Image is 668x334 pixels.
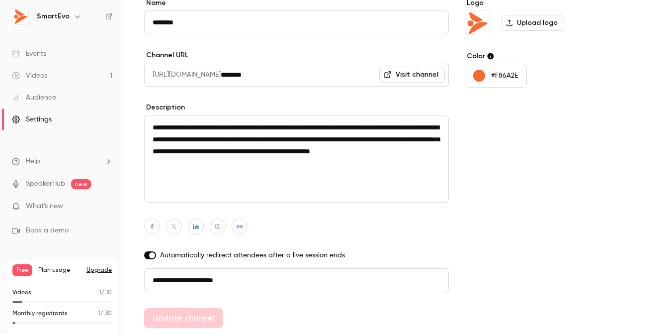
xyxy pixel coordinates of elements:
p: Monthly registrants [12,309,68,318]
div: Videos [12,71,47,81]
img: SmartEvo [12,8,28,24]
span: Plan usage [38,266,81,274]
p: Videos [12,288,31,297]
div: Events [12,49,46,59]
div: Settings [12,114,52,124]
a: SpeakerHub [26,179,65,189]
h6: SmartEvo [37,11,70,21]
span: 1 [99,290,101,296]
span: 1 [98,311,100,317]
span: What's new [26,201,63,212]
span: Book a demo [26,225,69,236]
button: #F86A2E [465,64,527,88]
label: Automatically redirect attendees after a live session ends [144,250,449,260]
div: Audience [12,93,56,103]
p: #F86A2E [491,71,518,81]
p: / 30 [98,309,112,318]
img: SmartEvo [465,11,489,35]
label: Upload logo [501,15,564,31]
li: help-dropdown-opener [12,156,112,167]
button: Upgrade [86,266,112,274]
span: new [71,179,91,189]
label: Channel URL [144,50,449,60]
p: / 10 [99,288,112,297]
span: [URL][DOMAIN_NAME] [144,63,221,87]
label: Description [144,103,449,112]
span: Free [12,264,32,276]
label: Color [465,51,617,61]
span: Help [26,156,40,167]
a: Visit channel [379,67,445,83]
